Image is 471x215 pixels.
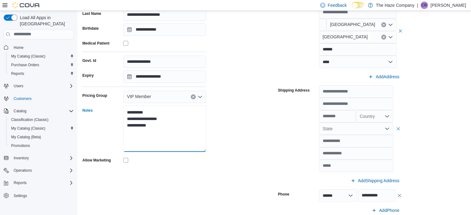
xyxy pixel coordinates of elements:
[14,45,24,50] span: Home
[9,142,74,149] span: Promotions
[328,2,347,8] span: Feedback
[6,61,76,69] button: Purchase Orders
[11,192,29,200] a: Settings
[9,142,33,149] a: Promotions
[381,35,386,40] button: Clear input
[1,107,76,115] button: Catalog
[11,62,39,67] span: Purchase Orders
[1,178,76,187] button: Reports
[388,22,393,27] button: Open list of options
[11,126,46,131] span: My Catalog (Classic)
[1,82,76,90] button: Users
[6,115,76,124] button: Classification (Classic)
[9,53,74,60] span: My Catalog (Classic)
[379,207,399,213] span: Add Phone
[123,24,206,36] input: Press the down key to open a popover containing a calendar.
[11,107,29,115] button: Catalog
[14,96,32,101] span: Customers
[11,191,74,199] span: Settings
[421,2,427,9] span: CR
[12,2,40,8] img: Cova
[14,156,29,161] span: Inventory
[14,84,23,88] span: Users
[9,125,74,132] span: My Catalog (Classic)
[330,21,375,28] span: [GEOGRAPHIC_DATA]
[417,2,418,9] p: |
[82,26,99,31] label: Birthdate
[82,93,107,98] label: Pricing Group
[11,179,74,187] span: Reports
[82,73,94,78] label: Expiry
[11,154,74,162] span: Inventory
[11,54,46,59] span: My Catalog (Classic)
[82,158,111,163] label: Allow Marketing
[14,109,26,114] span: Catalog
[278,88,310,93] label: Shipping Address
[9,61,74,69] span: Purchase Orders
[82,41,109,46] label: Medical Patient
[9,133,44,141] a: My Catalog (Beta)
[358,178,399,184] span: Add Shipping Address
[9,116,74,123] span: Classification (Classic)
[1,94,76,103] button: Customers
[376,2,415,9] p: The Haze Company
[421,2,428,9] div: Cindy Russell
[11,95,34,102] a: Customers
[191,94,196,99] button: Clear input
[385,126,390,131] button: Open list of options
[11,44,26,51] a: Home
[82,11,101,16] label: Last Name
[123,71,206,83] input: Press the down key to open a popover containing a calendar.
[366,71,402,83] button: AddAddress
[11,44,74,51] span: Home
[11,179,29,187] button: Reports
[17,15,74,27] span: Load All Apps in [GEOGRAPHIC_DATA]
[11,135,41,140] span: My Catalog (Beta)
[278,192,290,197] label: Phone
[127,93,151,100] span: VIP Member
[9,53,48,60] a: My Catalog (Classic)
[352,2,365,8] input: Dark Mode
[6,69,76,78] button: Reports
[11,82,74,90] span: Users
[82,58,96,63] label: Govt. Id
[385,114,390,119] button: Open list of options
[1,166,76,175] button: Operations
[11,71,24,76] span: Reports
[6,141,76,150] button: Promotions
[6,52,76,61] button: My Catalog (Classic)
[1,154,76,162] button: Inventory
[388,35,393,40] button: Open list of options
[11,167,74,174] span: Operations
[1,43,76,52] button: Home
[1,191,76,200] button: Settings
[14,193,27,198] span: Settings
[14,180,27,185] span: Reports
[11,117,49,122] span: Classification (Classic)
[9,70,74,77] span: Reports
[11,82,26,90] button: Users
[9,133,74,141] span: My Catalog (Beta)
[9,116,51,123] a: Classification (Classic)
[6,124,76,133] button: My Catalog (Classic)
[9,125,48,132] a: My Catalog (Classic)
[11,154,31,162] button: Inventory
[323,33,368,41] span: [GEOGRAPHIC_DATA]
[11,107,74,115] span: Catalog
[11,143,30,148] span: Promotions
[348,174,402,187] button: AddShipping Address
[6,133,76,141] button: My Catalog (Beta)
[430,2,466,9] p: [PERSON_NAME]
[11,167,34,174] button: Operations
[14,168,32,173] span: Operations
[9,61,42,69] a: Purchase Orders
[381,22,386,27] button: Clear input
[82,108,93,113] label: Notes
[376,74,399,80] span: Add Address
[11,95,74,102] span: Customers
[198,94,203,99] button: Open list of options
[9,70,27,77] a: Reports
